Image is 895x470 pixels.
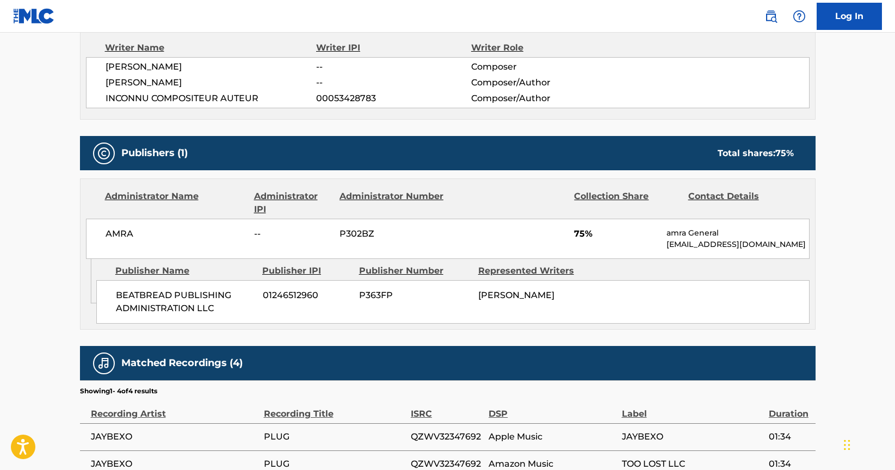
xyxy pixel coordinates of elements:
div: Recording Title [264,396,405,420]
div: DSP [489,396,616,420]
span: -- [316,60,471,73]
span: 01246512960 [263,289,351,302]
div: ISRC [411,396,483,420]
span: [PERSON_NAME] [106,60,317,73]
div: Publisher Number [359,264,470,277]
div: Represented Writers [478,264,589,277]
span: Composer [471,60,612,73]
span: 75 % [775,148,794,158]
span: [PERSON_NAME] [478,290,554,300]
div: Writer Name [105,41,317,54]
img: Matched Recordings [97,357,110,370]
div: Label [622,396,763,420]
span: -- [254,227,331,240]
div: Drag [844,429,850,461]
span: AMRA [106,227,246,240]
span: BEATBREAD PUBLISHING ADMINISTRATION LLC [116,289,255,315]
p: amra General [666,227,808,239]
span: INCONNU COMPOSITEUR AUTEUR [106,92,317,105]
div: Publisher Name [115,264,254,277]
img: help [793,10,806,23]
span: P363FP [359,289,470,302]
div: Administrator Name [105,190,246,216]
span: [PERSON_NAME] [106,76,317,89]
div: Total shares: [718,147,794,160]
div: Duration [769,396,810,420]
div: Help [788,5,810,27]
a: Public Search [760,5,782,27]
span: Composer/Author [471,76,612,89]
div: Contact Details [688,190,794,216]
div: Writer IPI [316,41,471,54]
p: Showing 1 - 4 of 4 results [80,386,157,396]
span: Composer/Author [471,92,612,105]
img: MLC Logo [13,8,55,24]
h5: Matched Recordings (4) [121,357,243,369]
span: PLUG [264,430,405,443]
div: Recording Artist [91,396,258,420]
img: Publishers [97,147,110,160]
a: Log In [817,3,882,30]
div: Writer Role [471,41,612,54]
span: QZWV32347692 [411,430,483,443]
span: JAYBEXO [622,430,763,443]
div: Collection Share [574,190,680,216]
span: -- [316,76,471,89]
iframe: Chat Widget [841,418,895,470]
span: 01:34 [769,430,810,443]
p: [EMAIL_ADDRESS][DOMAIN_NAME] [666,239,808,250]
div: Administrator Number [340,190,445,216]
div: Administrator IPI [254,190,331,216]
h5: Publishers (1) [121,147,188,159]
span: P302BZ [340,227,445,240]
span: Apple Music [489,430,616,443]
div: Publisher IPI [262,264,351,277]
img: search [764,10,777,23]
span: 75% [574,227,658,240]
span: 00053428783 [316,92,471,105]
span: JAYBEXO [91,430,258,443]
